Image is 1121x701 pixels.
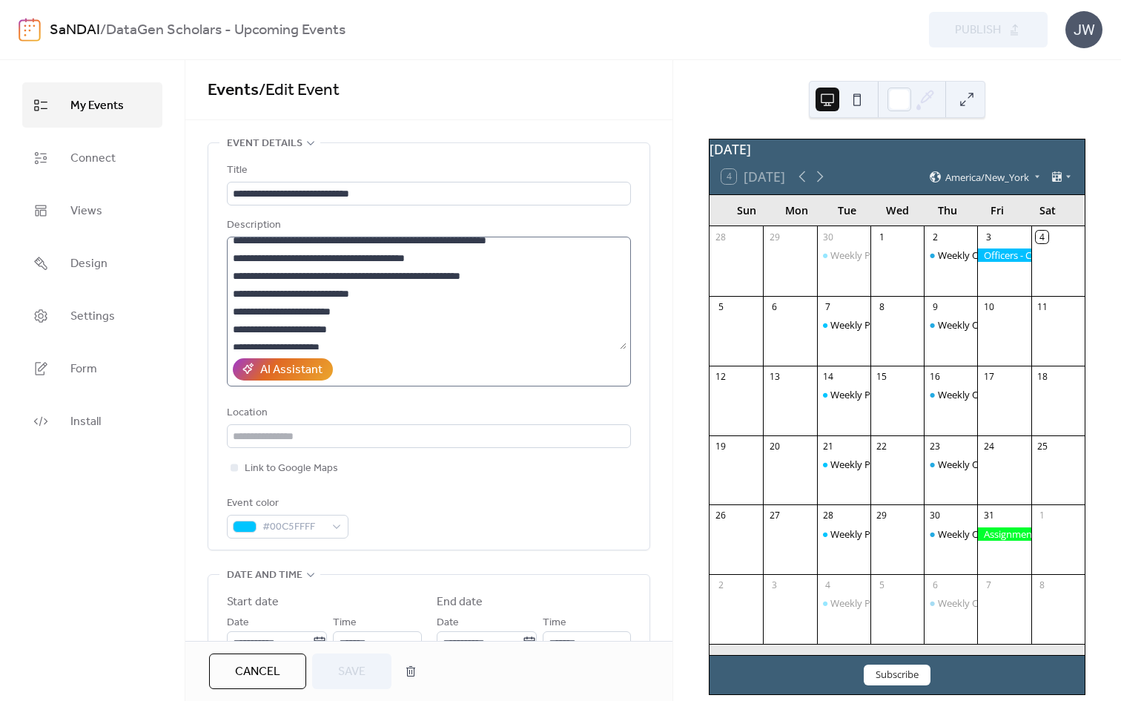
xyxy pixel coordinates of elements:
[982,300,995,313] div: 10
[821,231,834,243] div: 30
[982,579,995,592] div: 7
[227,614,249,632] span: Date
[768,440,781,452] div: 20
[982,231,995,243] div: 3
[876,579,888,592] div: 5
[929,300,942,313] div: 9
[938,596,1028,610] div: Weekly Office Hours
[22,240,162,286] a: Design
[821,510,834,522] div: 28
[260,361,323,379] div: AI Assistant
[872,195,922,226] div: Wed
[233,358,333,381] button: AI Assistant
[982,370,995,383] div: 17
[227,593,279,611] div: Start date
[22,135,162,180] a: Connect
[938,458,1028,471] div: Weekly Office Hours
[1036,440,1048,452] div: 25
[227,162,628,180] div: Title
[982,440,995,452] div: 24
[50,16,100,45] a: SaNDAI
[227,217,628,234] div: Description
[543,614,566,632] span: Time
[768,231,781,243] div: 29
[945,172,1029,182] span: America/New_York
[929,370,942,383] div: 16
[437,593,483,611] div: End date
[1036,370,1048,383] div: 18
[817,388,870,401] div: Weekly Program Meeting - Ethical AI Debate
[227,404,628,422] div: Location
[715,370,727,383] div: 12
[830,318,942,332] div: Weekly Program Meeting
[70,252,108,275] span: Design
[715,579,727,592] div: 2
[715,231,727,243] div: 28
[938,249,1028,262] div: Weekly Office Hours
[922,195,973,226] div: Thu
[977,249,1031,262] div: Officers - Complete Set 4 (Gen AI Tool Market Research Micro-job)
[19,18,41,42] img: logo
[70,358,97,381] span: Form
[817,527,870,541] div: Weekly Program Meeting
[70,410,101,433] span: Install
[864,665,930,685] button: Subscribe
[22,188,162,233] a: Views
[22,82,162,128] a: My Events
[924,596,977,610] div: Weekly Office Hours
[821,370,834,383] div: 14
[929,510,942,522] div: 30
[710,139,1085,159] div: [DATE]
[876,231,888,243] div: 1
[721,195,772,226] div: Sun
[1036,510,1048,522] div: 1
[1036,579,1048,592] div: 8
[715,300,727,313] div: 5
[924,388,977,401] div: Weekly Office Hours
[830,527,942,541] div: Weekly Program Meeting
[876,440,888,452] div: 22
[876,510,888,522] div: 29
[70,200,102,223] span: Views
[1022,195,1073,226] div: Sat
[924,527,977,541] div: Weekly Office Hours
[876,370,888,383] div: 15
[821,579,834,592] div: 4
[100,16,106,45] b: /
[715,440,727,452] div: 19
[768,300,781,313] div: 6
[209,654,306,689] button: Cancel
[977,527,1031,541] div: Assignment Due: DataCamp Certifications
[227,567,302,585] span: Date and time
[817,249,870,262] div: Weekly Program Meeting - Kahoot
[1036,300,1048,313] div: 11
[924,318,977,332] div: Weekly Office Hours
[938,527,1028,541] div: Weekly Office Hours
[817,318,870,332] div: Weekly Program Meeting
[929,440,942,452] div: 23
[70,305,115,328] span: Settings
[70,147,116,170] span: Connect
[817,458,870,471] div: Weekly Program Meeting - AI-Powered Brainstorm
[227,495,345,513] div: Event color
[876,300,888,313] div: 8
[768,510,781,522] div: 27
[817,596,870,610] div: Weekly Program Meeting
[772,195,822,226] div: Mon
[22,346,162,391] a: Form
[1065,11,1102,48] div: JW
[982,510,995,522] div: 31
[22,293,162,338] a: Settings
[938,318,1028,332] div: Weekly Office Hours
[70,94,124,117] span: My Events
[245,460,338,478] span: Link to Google Maps
[830,458,1053,471] div: Weekly Program Meeting - AI-Powered Brainstorm
[227,135,302,153] span: Event details
[821,300,834,313] div: 7
[262,519,325,536] span: #00C5FFFF
[437,614,459,632] span: Date
[830,596,942,610] div: Weekly Program Meeting
[822,195,873,226] div: Tue
[715,510,727,522] div: 26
